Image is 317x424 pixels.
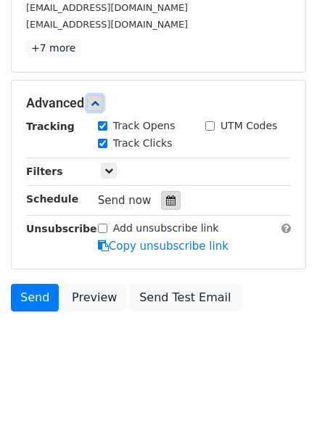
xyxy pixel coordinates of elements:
[11,284,59,311] a: Send
[130,284,240,311] a: Send Test Email
[26,193,78,205] strong: Schedule
[98,194,152,207] span: Send now
[62,284,126,311] a: Preview
[26,95,291,111] h5: Advanced
[113,118,176,134] label: Track Opens
[26,2,188,13] small: [EMAIL_ADDRESS][DOMAIN_NAME]
[98,240,229,253] a: Copy unsubscribe link
[26,166,63,177] strong: Filters
[244,354,317,424] iframe: Chat Widget
[26,121,75,132] strong: Tracking
[26,223,97,235] strong: Unsubscribe
[113,136,173,151] label: Track Clicks
[26,19,188,30] small: [EMAIL_ADDRESS][DOMAIN_NAME]
[26,39,81,57] a: +7 more
[221,118,277,134] label: UTM Codes
[113,221,219,236] label: Add unsubscribe link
